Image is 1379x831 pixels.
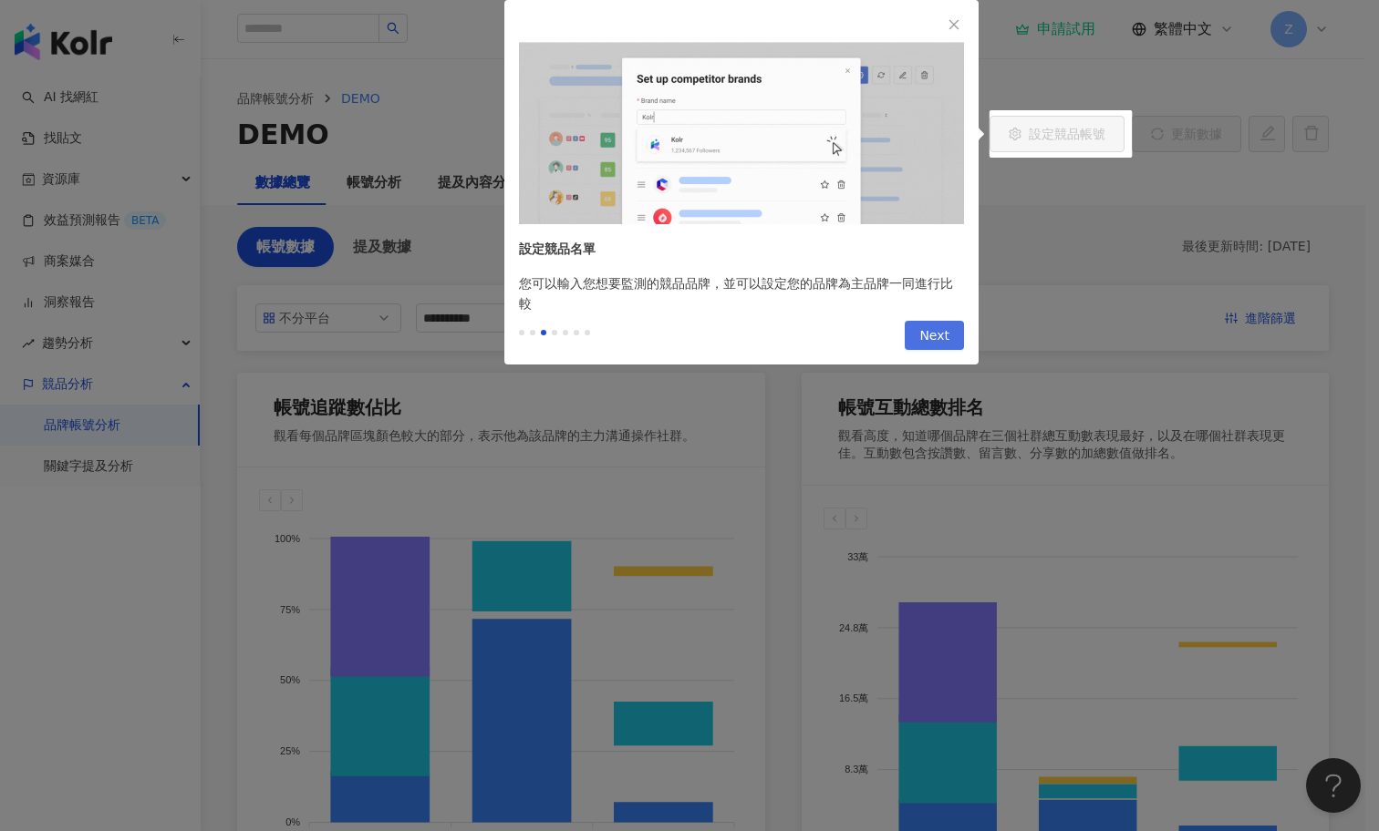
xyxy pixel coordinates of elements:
[905,321,964,350] button: Next
[948,18,960,31] span: close
[944,15,964,35] button: close
[519,239,944,259] div: 設定競品名單
[519,42,964,224] img: add competitor gif
[504,273,979,313] div: 您可以輸入您想要監測的競品品牌，並可以設定您的品牌為主品牌一同進行比較
[919,322,949,351] span: Next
